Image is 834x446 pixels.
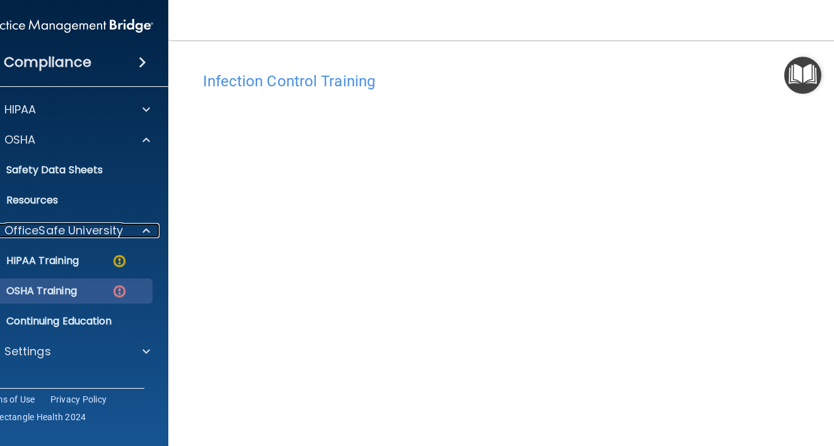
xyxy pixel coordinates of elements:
[4,132,36,147] p: OSHA
[4,223,124,238] p: OfficeSafe University
[784,57,821,94] button: Open Resource Center
[112,253,127,269] img: warning-circle.0cc9ac19.png
[4,102,37,117] p: HIPAA
[203,73,833,89] h4: Infection Control Training
[50,393,107,406] a: Privacy Policy
[4,344,51,359] p: Settings
[112,283,127,299] img: danger-circle.6113f641.png
[4,54,91,71] h4: Compliance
